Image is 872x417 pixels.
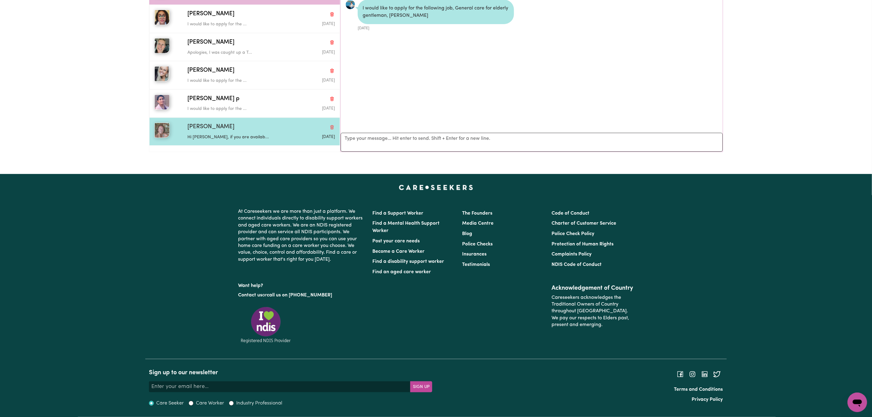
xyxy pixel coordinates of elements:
[692,397,723,402] a: Privacy Policy
[399,185,473,190] a: Careseekers home page
[373,259,444,264] a: Find a disability support worker
[329,95,335,103] button: Delete conversation
[267,293,332,298] a: call us on [PHONE_NUMBER]
[149,33,340,61] button: Michelle M[PERSON_NAME]Delete conversationApologies, I was caught up a T...Message sent on Septem...
[552,292,634,331] p: Careseekers acknowledges the Traditional Owners of Country throughout [GEOGRAPHIC_DATA]. We pay o...
[677,372,684,377] a: Follow Careseekers on Facebook
[701,372,708,377] a: Follow Careseekers on LinkedIn
[238,206,365,265] p: At Careseekers we are more than just a platform. We connect individuals directly to disability su...
[187,123,234,132] span: [PERSON_NAME]
[552,262,602,267] a: NDIS Code of Conduct
[462,262,490,267] a: Testimonials
[322,107,335,111] span: Message sent on September 5, 2025
[238,280,365,289] p: Want help?
[149,5,340,33] button: Gaby Kathy M[PERSON_NAME]Delete conversationI would like to apply for the ...Message sent on Sept...
[713,372,721,377] a: Follow Careseekers on Twitter
[322,78,335,82] span: Message sent on September 5, 2025
[187,38,234,47] span: [PERSON_NAME]
[322,22,335,26] span: Message sent on September 0, 2025
[238,289,365,301] p: or
[187,21,286,28] p: I would like to apply for the ...
[329,123,335,131] button: Delete conversation
[410,381,432,392] button: Subscribe
[154,123,170,138] img: Vanessa H
[196,400,224,407] label: Care Worker
[187,78,286,84] p: I would like to apply for the ...
[154,95,170,110] img: Prasamsha p
[552,285,634,292] h2: Acknowledgement of Country
[329,38,335,46] button: Delete conversation
[552,252,592,257] a: Complaints Policy
[187,134,286,141] p: Hi [PERSON_NAME], if you are availab...
[552,242,613,247] a: Protection of Human Rights
[149,381,411,392] input: Enter your email here...
[373,211,424,216] a: Find a Support Worker
[187,10,234,19] span: [PERSON_NAME]
[156,400,184,407] label: Care Seeker
[154,38,170,53] img: Michelle M
[689,372,696,377] a: Follow Careseekers on Instagram
[322,50,335,54] span: Message sent on September 5, 2025
[154,10,170,25] img: Gaby Kathy M
[462,231,472,236] a: Blog
[373,249,425,254] a: Become a Care Worker
[187,95,240,103] span: [PERSON_NAME] p
[238,306,293,344] img: Registered NDIS provider
[149,118,340,146] button: Vanessa H[PERSON_NAME]Delete conversationHi [PERSON_NAME], if you are availab...Message sent on S...
[462,221,494,226] a: Media Centre
[236,400,282,407] label: Industry Professional
[154,66,170,82] img: Julia B
[149,369,432,376] h2: Sign up to our newsletter
[373,221,440,233] a: Find a Mental Health Support Worker
[187,49,286,56] p: Apologies, I was caught up a T...
[552,231,594,236] a: Police Check Policy
[149,89,340,118] button: Prasamsha p[PERSON_NAME] pDelete conversationI would like to apply for the ...Message sent on Sep...
[552,221,616,226] a: Charter of Customer Service
[552,211,589,216] a: Code of Conduct
[329,10,335,18] button: Delete conversation
[329,67,335,75] button: Delete conversation
[187,106,286,112] p: I would like to apply for the ...
[373,270,431,274] a: Find an aged care worker
[187,66,234,75] span: [PERSON_NAME]
[462,252,487,257] a: Insurances
[358,24,514,31] div: [DATE]
[674,387,723,392] a: Terms and Conditions
[373,239,420,244] a: Post your care needs
[322,135,335,139] span: Message sent on September 5, 2025
[462,211,492,216] a: The Founders
[238,293,262,298] a: Contact us
[149,61,340,89] button: Julia B[PERSON_NAME]Delete conversationI would like to apply for the ...Message sent on September...
[848,393,867,412] iframe: Button to launch messaging window, conversation in progress
[462,242,493,247] a: Police Checks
